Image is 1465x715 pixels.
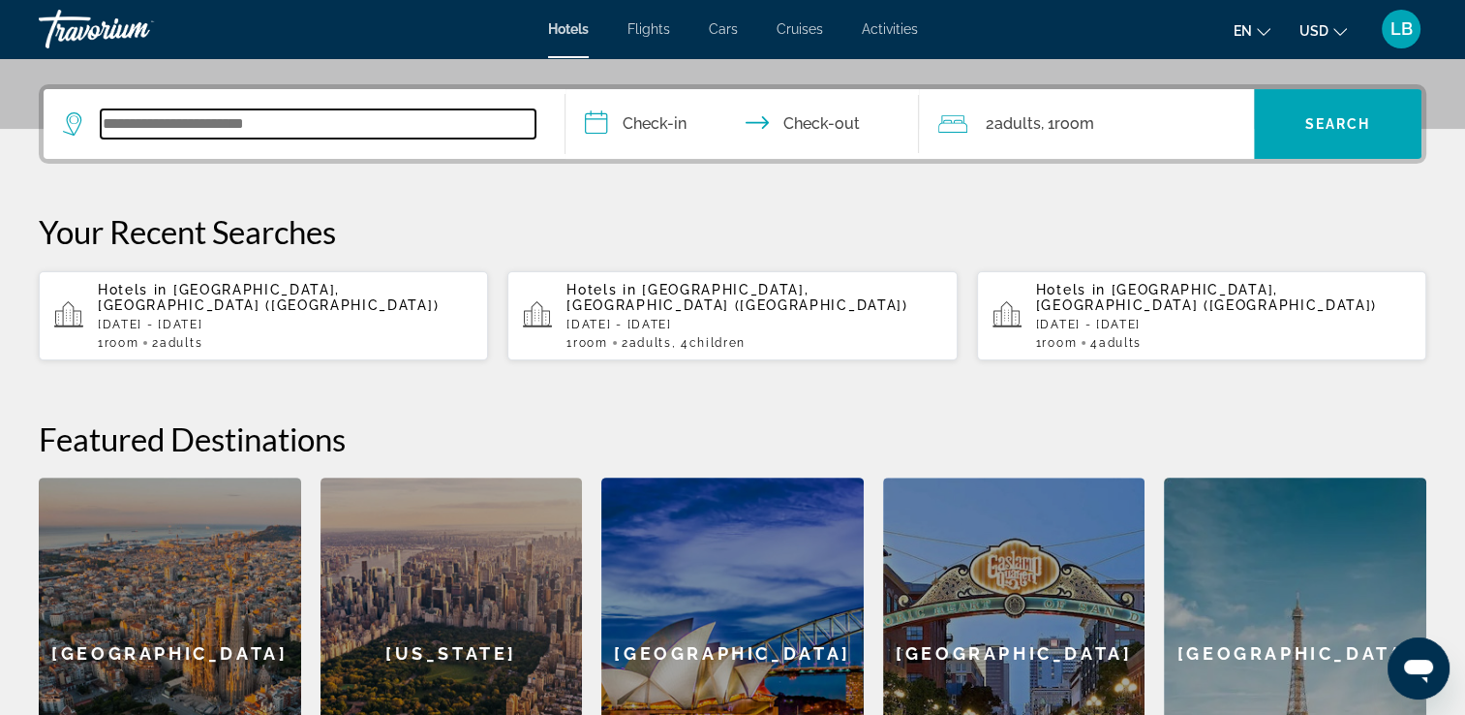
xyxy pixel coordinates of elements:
[1036,336,1077,350] span: 1
[566,282,636,297] span: Hotels in
[862,21,918,37] a: Activities
[39,4,232,54] a: Travorium
[566,336,607,350] span: 1
[985,110,1040,138] span: 2
[44,89,1421,159] div: Search widget
[689,336,746,350] span: Children
[160,336,202,350] span: Adults
[1053,114,1093,133] span: Room
[627,21,670,37] a: Flights
[566,282,907,313] span: [GEOGRAPHIC_DATA], [GEOGRAPHIC_DATA] ([GEOGRAPHIC_DATA])
[98,282,439,313] span: [GEOGRAPHIC_DATA], [GEOGRAPHIC_DATA] ([GEOGRAPHIC_DATA])
[152,336,202,350] span: 2
[1254,89,1421,159] button: Search
[39,270,488,361] button: Hotels in [GEOGRAPHIC_DATA], [GEOGRAPHIC_DATA] ([GEOGRAPHIC_DATA])[DATE] - [DATE]1Room2Adults
[1390,19,1413,39] span: LB
[1234,16,1270,45] button: Change language
[1099,336,1142,350] span: Adults
[1040,110,1093,138] span: , 1
[98,318,473,331] p: [DATE] - [DATE]
[1299,23,1328,39] span: USD
[98,336,138,350] span: 1
[1090,336,1142,350] span: 4
[565,89,920,159] button: Check in and out dates
[1305,116,1371,132] span: Search
[993,114,1040,133] span: Adults
[628,336,671,350] span: Adults
[548,21,589,37] a: Hotels
[507,270,957,361] button: Hotels in [GEOGRAPHIC_DATA], [GEOGRAPHIC_DATA] ([GEOGRAPHIC_DATA])[DATE] - [DATE]1Room2Adults, 4C...
[709,21,738,37] a: Cars
[105,336,139,350] span: Room
[1036,318,1411,331] p: [DATE] - [DATE]
[1234,23,1252,39] span: en
[566,318,941,331] p: [DATE] - [DATE]
[573,336,608,350] span: Room
[777,21,823,37] a: Cruises
[977,270,1426,361] button: Hotels in [GEOGRAPHIC_DATA], [GEOGRAPHIC_DATA] ([GEOGRAPHIC_DATA])[DATE] - [DATE]1Room4Adults
[672,336,747,350] span: , 4
[1036,282,1377,313] span: [GEOGRAPHIC_DATA], [GEOGRAPHIC_DATA] ([GEOGRAPHIC_DATA])
[1036,282,1106,297] span: Hotels in
[39,420,1426,458] h2: Featured Destinations
[622,336,672,350] span: 2
[1376,9,1426,49] button: User Menu
[39,212,1426,251] p: Your Recent Searches
[1388,637,1450,699] iframe: Bouton de lancement de la fenêtre de messagerie
[1299,16,1347,45] button: Change currency
[919,89,1254,159] button: Travelers: 2 adults, 0 children
[98,282,168,297] span: Hotels in
[1042,336,1077,350] span: Room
